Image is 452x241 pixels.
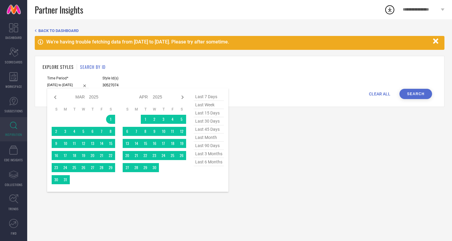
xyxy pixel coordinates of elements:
[141,127,150,136] td: Tue Apr 08 2025
[159,115,168,124] td: Thu Apr 03 2025
[52,175,61,184] td: Sun Mar 30 2025
[52,107,61,112] th: Sunday
[123,127,132,136] td: Sun Apr 06 2025
[159,107,168,112] th: Thursday
[52,94,59,101] div: Previous month
[11,231,17,236] span: FWD
[177,139,186,148] td: Sat Apr 19 2025
[177,151,186,160] td: Sat Apr 26 2025
[399,89,432,99] button: Search
[159,139,168,148] td: Thu Apr 17 2025
[132,163,141,172] td: Mon Apr 28 2025
[43,64,74,70] h1: EXPLORE STYLES
[194,142,224,150] span: last 90 days
[80,64,105,70] h1: SEARCH BY ID
[194,125,224,133] span: last 45 days
[70,127,79,136] td: Tue Mar 04 2025
[5,35,22,40] span: DASHBOARD
[194,109,224,117] span: last 15 days
[5,132,22,137] span: INSPIRATION
[35,28,444,33] div: Back TO Dashboard
[38,28,79,33] span: BACK TO DASHBOARD
[52,151,61,160] td: Sun Mar 16 2025
[106,139,115,148] td: Sat Mar 15 2025
[123,163,132,172] td: Sun Apr 27 2025
[97,127,106,136] td: Fri Mar 07 2025
[5,182,23,187] span: COLLECTIONS
[194,101,224,109] span: last week
[61,139,70,148] td: Mon Mar 10 2025
[61,127,70,136] td: Mon Mar 03 2025
[52,139,61,148] td: Sun Mar 09 2025
[194,93,224,101] span: last 7 days
[5,60,23,64] span: SCORECARDS
[177,107,186,112] th: Saturday
[61,175,70,184] td: Mon Mar 31 2025
[168,139,177,148] td: Fri Apr 18 2025
[8,207,19,211] span: TRENDS
[5,84,22,89] span: WORKSPACE
[132,139,141,148] td: Mon Apr 14 2025
[47,76,89,80] span: Time Period*
[106,115,115,124] td: Sat Mar 01 2025
[168,127,177,136] td: Fri Apr 11 2025
[88,163,97,172] td: Thu Mar 27 2025
[79,151,88,160] td: Wed Mar 19 2025
[132,127,141,136] td: Mon Apr 07 2025
[132,107,141,112] th: Monday
[79,127,88,136] td: Wed Mar 05 2025
[102,82,190,89] input: Enter comma separated style ids e.g. 12345, 67890
[52,163,61,172] td: Sun Mar 23 2025
[123,107,132,112] th: Sunday
[70,151,79,160] td: Tue Mar 18 2025
[97,163,106,172] td: Fri Mar 28 2025
[106,151,115,160] td: Sat Mar 22 2025
[70,163,79,172] td: Tue Mar 25 2025
[88,151,97,160] td: Thu Mar 20 2025
[384,4,395,15] div: Open download list
[194,133,224,142] span: last month
[132,151,141,160] td: Mon Apr 21 2025
[179,94,186,101] div: Next month
[123,139,132,148] td: Sun Apr 13 2025
[194,117,224,125] span: last 30 days
[70,107,79,112] th: Tuesday
[61,163,70,172] td: Mon Mar 24 2025
[97,151,106,160] td: Fri Mar 21 2025
[79,163,88,172] td: Wed Mar 26 2025
[150,127,159,136] td: Wed Apr 09 2025
[141,139,150,148] td: Tue Apr 15 2025
[88,127,97,136] td: Thu Mar 06 2025
[61,107,70,112] th: Monday
[150,151,159,160] td: Wed Apr 23 2025
[159,127,168,136] td: Thu Apr 10 2025
[97,139,106,148] td: Fri Mar 14 2025
[194,158,224,166] span: last 6 months
[177,127,186,136] td: Sat Apr 12 2025
[369,92,390,96] span: CLEAR ALL
[79,107,88,112] th: Wednesday
[52,127,61,136] td: Sun Mar 02 2025
[141,151,150,160] td: Tue Apr 22 2025
[46,39,430,45] div: We're having trouble fetching data from [DATE] to [DATE]. Please try after sometime.
[150,107,159,112] th: Wednesday
[102,76,190,80] span: Style Id(s)
[106,107,115,112] th: Saturday
[150,163,159,172] td: Wed Apr 30 2025
[88,139,97,148] td: Thu Mar 13 2025
[150,139,159,148] td: Wed Apr 16 2025
[194,150,224,158] span: last 3 months
[88,107,97,112] th: Thursday
[35,4,83,16] span: Partner Insights
[70,139,79,148] td: Tue Mar 11 2025
[150,115,159,124] td: Wed Apr 02 2025
[168,115,177,124] td: Fri Apr 04 2025
[168,151,177,160] td: Fri Apr 25 2025
[168,107,177,112] th: Friday
[141,115,150,124] td: Tue Apr 01 2025
[141,163,150,172] td: Tue Apr 29 2025
[79,139,88,148] td: Wed Mar 12 2025
[177,115,186,124] td: Sat Apr 05 2025
[61,151,70,160] td: Mon Mar 17 2025
[97,107,106,112] th: Friday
